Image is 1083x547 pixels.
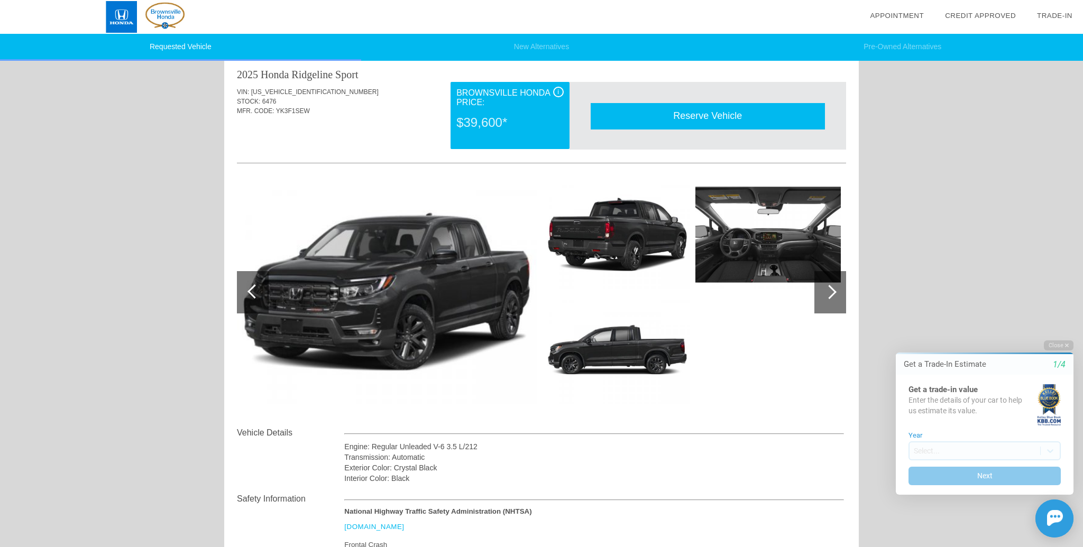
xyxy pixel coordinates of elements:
[456,87,563,109] div: Brownsville Honda Price:
[591,103,825,129] div: Reserve Vehicle
[344,473,844,484] div: Interior Color: Black
[335,67,358,82] div: Sport
[237,67,333,82] div: 2025 Honda Ridgeline
[237,493,344,505] div: Safety Information
[237,88,249,96] span: VIN:
[344,507,531,515] strong: National Highway Traffic Safety Administration (NHTSA)
[237,180,537,404] img: image.aspx
[344,523,404,531] a: [DOMAIN_NAME]
[870,12,924,20] a: Appointment
[344,441,844,452] div: Engine: Regular Unleaded V-6 3.5 L/212
[1037,12,1072,20] a: Trade-In
[361,34,722,61] li: New Alternatives
[874,331,1083,547] iframe: Chat Assistance
[695,180,841,289] img: image.aspx
[237,107,274,115] span: MFR. CODE:
[557,88,559,96] span: i
[456,109,563,136] div: $39,600*
[722,34,1083,61] li: Pre-Owned Alternatives
[237,98,260,105] span: STOCK:
[344,452,844,462] div: Transmission: Automatic
[945,12,1016,20] a: Credit Approved
[545,295,690,404] img: image.aspx
[545,180,690,289] img: image.aspx
[251,88,379,96] span: [US_VEHICLE_IDENTIFICATION_NUMBER]
[237,427,344,439] div: Vehicle Details
[237,132,846,149] div: Quoted on [DATE] 8:21:27 PM
[276,107,310,115] span: YK3F1SEW
[262,98,277,105] span: 6476
[344,462,844,473] div: Exterior Color: Crystal Black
